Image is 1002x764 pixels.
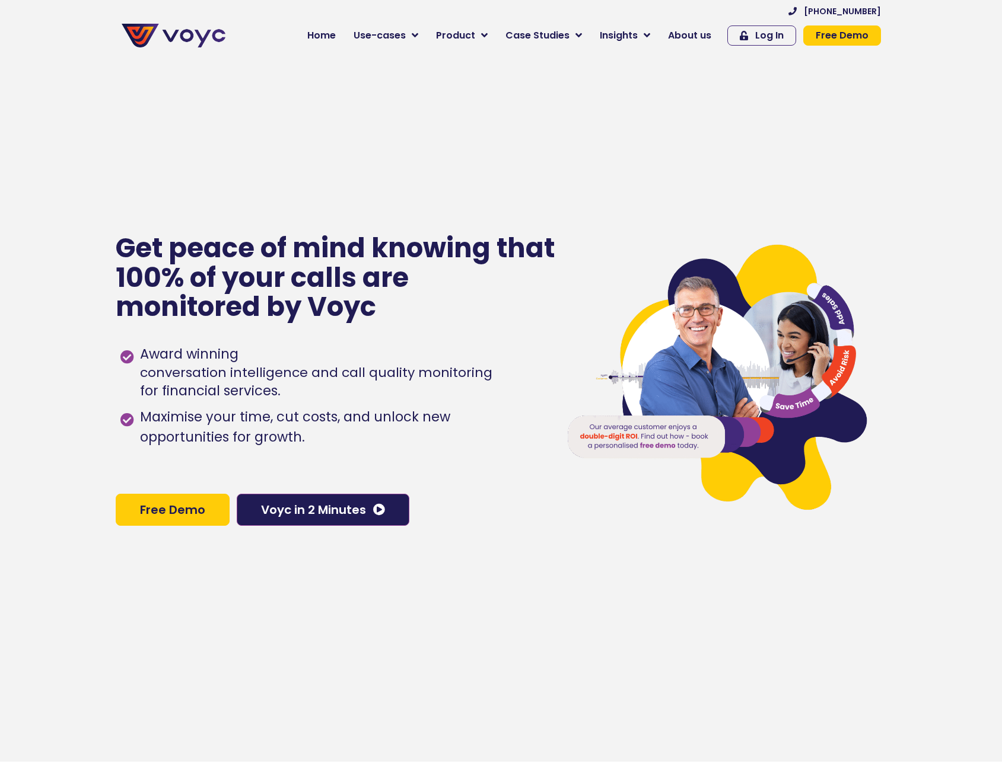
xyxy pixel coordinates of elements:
span: Voyc in 2 Minutes [261,504,366,516]
span: Use-cases [354,28,406,43]
h1: conversation intelligence and call quality monitoring [140,365,492,382]
span: Case Studies [505,28,570,43]
img: voyc-full-logo [122,24,225,47]
a: Voyc in 2 Minutes [237,494,409,526]
span: Log In [755,31,784,40]
span: Product [436,28,475,43]
span: Maximise your time, cut costs, and unlock new opportunities for growth. [137,407,542,447]
a: Free Demo [116,494,230,526]
a: [PHONE_NUMBER] [788,7,881,15]
a: Log In [727,25,796,46]
a: Product [427,24,497,47]
a: Case Studies [497,24,591,47]
a: Free Demo [803,25,881,46]
a: About us [659,24,720,47]
span: Insights [600,28,638,43]
span: Free Demo [140,504,205,516]
p: Get peace of mind knowing that 100% of your calls are monitored by Voyc [116,234,556,322]
a: Home [298,24,345,47]
a: Use-cases [345,24,427,47]
span: [PHONE_NUMBER] [804,7,881,15]
span: Free Demo [816,31,869,40]
span: Home [307,28,336,43]
a: Insights [591,24,659,47]
span: About us [668,28,711,43]
span: Award winning for financial services. [137,344,492,401]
